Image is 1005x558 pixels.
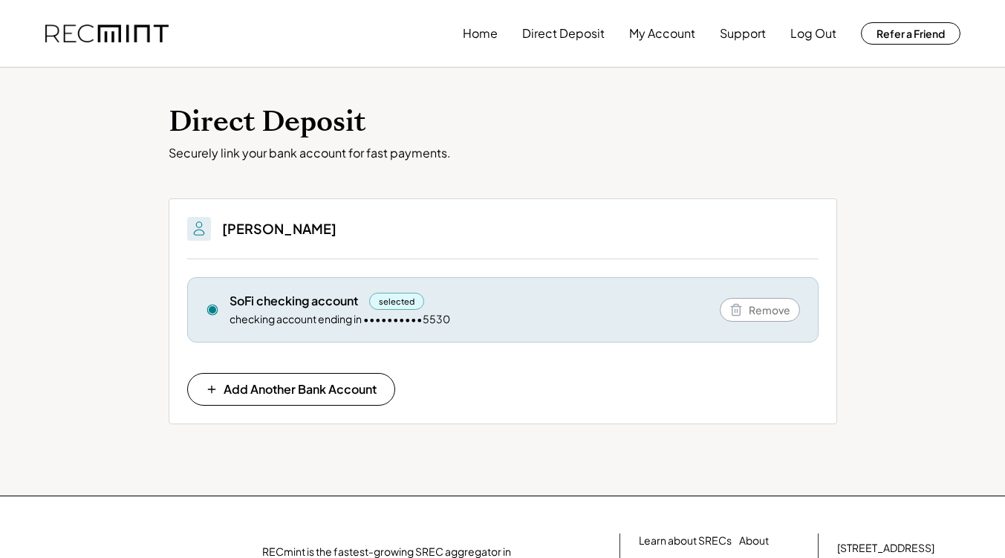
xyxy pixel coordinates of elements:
button: Add Another Bank Account [187,373,395,406]
div: selected [369,293,425,310]
button: Log Out [790,19,836,48]
button: My Account [629,19,695,48]
div: Securely link your bank account for fast payments. [169,146,837,161]
button: Refer a Friend [861,22,960,45]
button: Remove [720,298,800,322]
img: People.svg [190,220,208,238]
div: [STREET_ADDRESS] [837,541,934,556]
span: Remove [749,305,790,315]
span: Add Another Bank Account [224,383,377,395]
div: checking account ending in ••••••••••5530 [230,312,450,327]
button: Home [463,19,498,48]
button: Support [720,19,766,48]
h1: Direct Deposit [169,105,837,140]
div: SoFi checking account [230,293,358,309]
a: Learn about SRECs [639,533,732,548]
img: recmint-logotype%403x.png [45,25,169,43]
h3: [PERSON_NAME] [222,220,336,237]
a: About [739,533,769,548]
button: Direct Deposit [522,19,605,48]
